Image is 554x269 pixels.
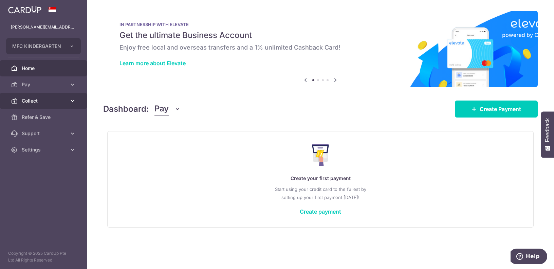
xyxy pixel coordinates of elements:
p: [PERSON_NAME][EMAIL_ADDRESS][DOMAIN_NAME] [11,24,76,31]
a: Learn more about Elevate [119,60,186,67]
p: Create your first payment [121,174,520,182]
span: Refer & Save [22,114,67,121]
span: Feedback [544,118,551,142]
span: Support [22,130,67,137]
span: Home [22,65,67,72]
h6: Enjoy free local and overseas transfers and a 1% unlimited Cashback Card! [119,43,521,52]
span: Pay [22,81,67,88]
img: Make Payment [312,144,329,166]
img: Renovation banner [103,11,538,87]
span: MFC KINDERGARTEN [12,43,62,50]
span: Settings [22,146,67,153]
h5: Get the ultimate Business Account [119,30,521,41]
a: Create Payment [455,101,538,118]
p: IN PARTNERSHIP WITH ELEVATE [119,22,521,27]
span: Create Payment [480,105,521,113]
p: Start using your credit card to the fullest by setting up your first payment [DATE]! [121,185,520,201]
button: Pay [154,103,181,115]
button: MFC KINDERGARTEN [6,38,81,54]
h4: Dashboard: [103,103,149,115]
button: Feedback - Show survey [541,111,554,158]
a: Create payment [300,208,341,215]
iframe: Opens a widget where you can find more information [511,249,547,266]
img: CardUp [8,5,41,14]
span: Collect [22,97,67,104]
span: Pay [154,103,169,115]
